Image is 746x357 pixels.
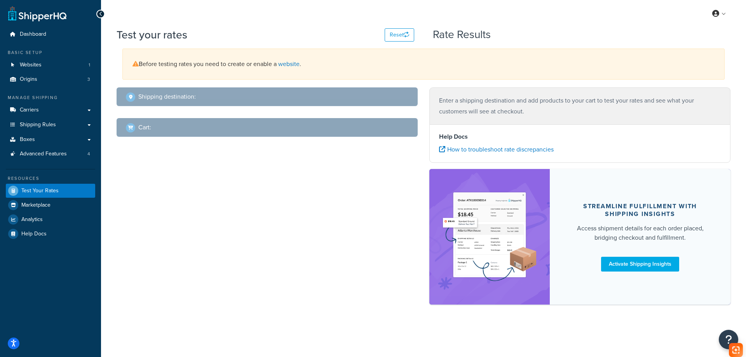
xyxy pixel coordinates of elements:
[87,76,90,83] span: 3
[6,49,95,56] div: Basic Setup
[439,95,721,117] p: Enter a shipping destination and add products to your cart to test your rates and see what your c...
[433,29,491,41] h2: Rate Results
[138,124,151,131] h2: Cart :
[89,62,90,68] span: 1
[439,132,721,141] h4: Help Docs
[20,31,46,38] span: Dashboard
[6,147,95,161] li: Advanced Features
[138,93,196,100] h2: Shipping destination :
[6,184,95,198] a: Test Your Rates
[719,330,738,349] button: Open Resource Center
[6,58,95,72] a: Websites1
[6,132,95,147] a: Boxes
[6,175,95,182] div: Resources
[6,58,95,72] li: Websites
[6,72,95,87] li: Origins
[20,107,39,113] span: Carriers
[439,145,554,154] a: How to troubleshoot rate discrepancies
[6,103,95,117] a: Carriers
[6,72,95,87] a: Origins3
[6,227,95,241] a: Help Docs
[20,122,56,128] span: Shipping Rules
[6,118,95,132] a: Shipping Rules
[6,147,95,161] a: Advanced Features4
[6,94,95,101] div: Manage Shipping
[20,136,35,143] span: Boxes
[20,76,37,83] span: Origins
[385,28,414,42] button: Reset
[601,257,679,272] a: Activate Shipping Insights
[122,49,725,80] div: Before testing rates you need to create or enable a .
[568,202,712,218] div: Streamline Fulfillment with Shipping Insights
[6,212,95,226] a: Analytics
[20,62,42,68] span: Websites
[568,224,712,242] div: Access shipment details for each order placed, bridging checkout and fulfillment.
[21,188,59,194] span: Test Your Rates
[21,216,43,223] span: Analytics
[441,181,538,293] img: feature-image-si-e24932ea9b9fcd0ff835db86be1ff8d589347e8876e1638d903ea230a36726be.png
[278,59,300,68] a: website
[87,151,90,157] span: 4
[6,27,95,42] a: Dashboard
[6,198,95,212] a: Marketplace
[20,151,67,157] span: Advanced Features
[21,231,47,237] span: Help Docs
[117,27,187,42] h1: Test your rates
[21,202,51,209] span: Marketplace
